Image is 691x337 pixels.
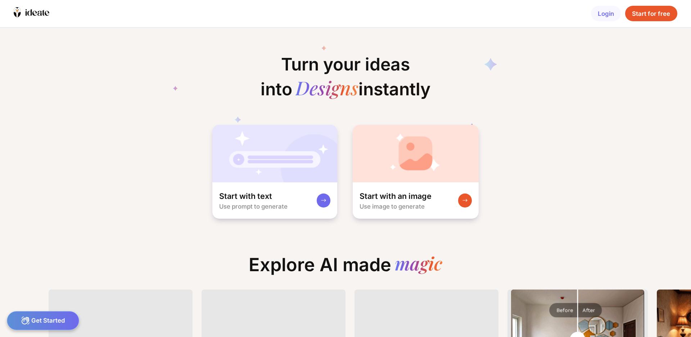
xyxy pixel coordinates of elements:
img: startWithImageCardBg.jpg [353,125,479,182]
div: Use prompt to generate [219,203,288,210]
div: Start for free [625,6,677,21]
div: Explore AI made [242,254,449,282]
div: Use image to generate [360,203,425,210]
div: Start with an image [360,191,432,201]
div: Start with text [219,191,272,201]
div: Get Started [7,311,79,330]
img: startWithTextCardBg.jpg [212,125,338,182]
div: Login [591,6,621,21]
div: magic [395,254,442,275]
